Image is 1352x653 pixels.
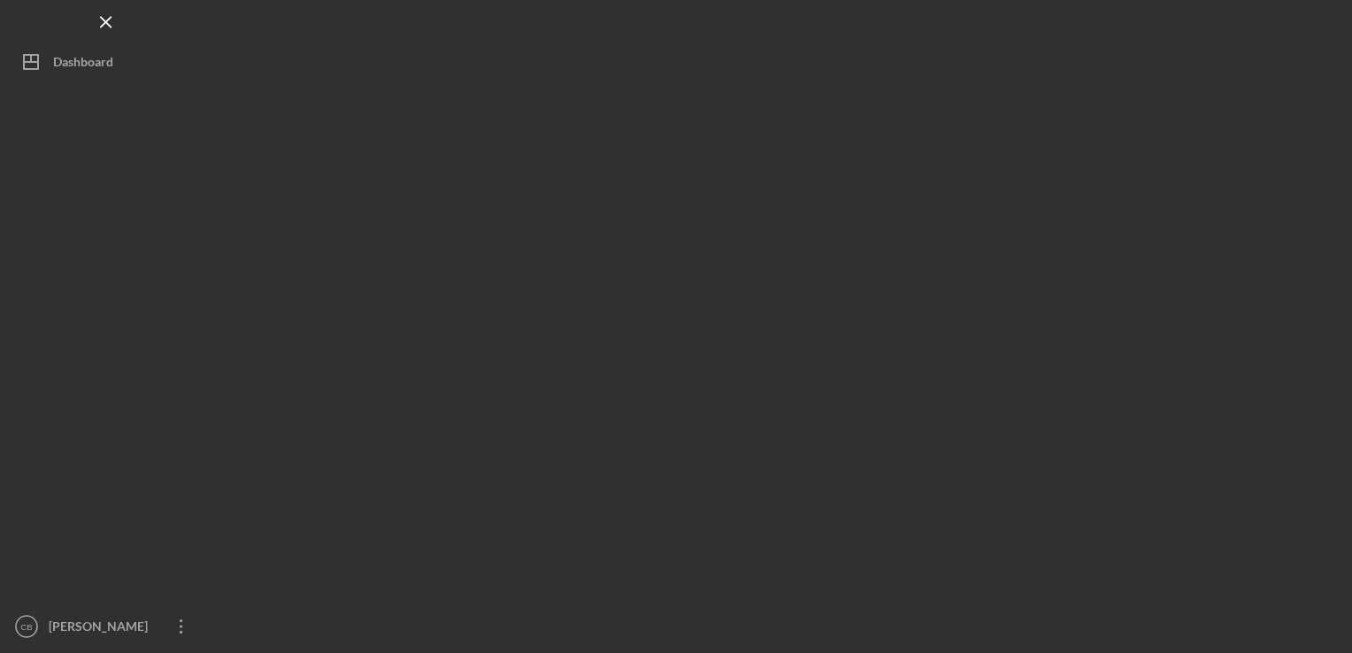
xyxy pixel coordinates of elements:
[20,622,32,632] text: CB
[9,44,204,80] button: Dashboard
[44,609,159,649] div: [PERSON_NAME]
[9,609,204,644] button: CB[PERSON_NAME]
[53,44,113,84] div: Dashboard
